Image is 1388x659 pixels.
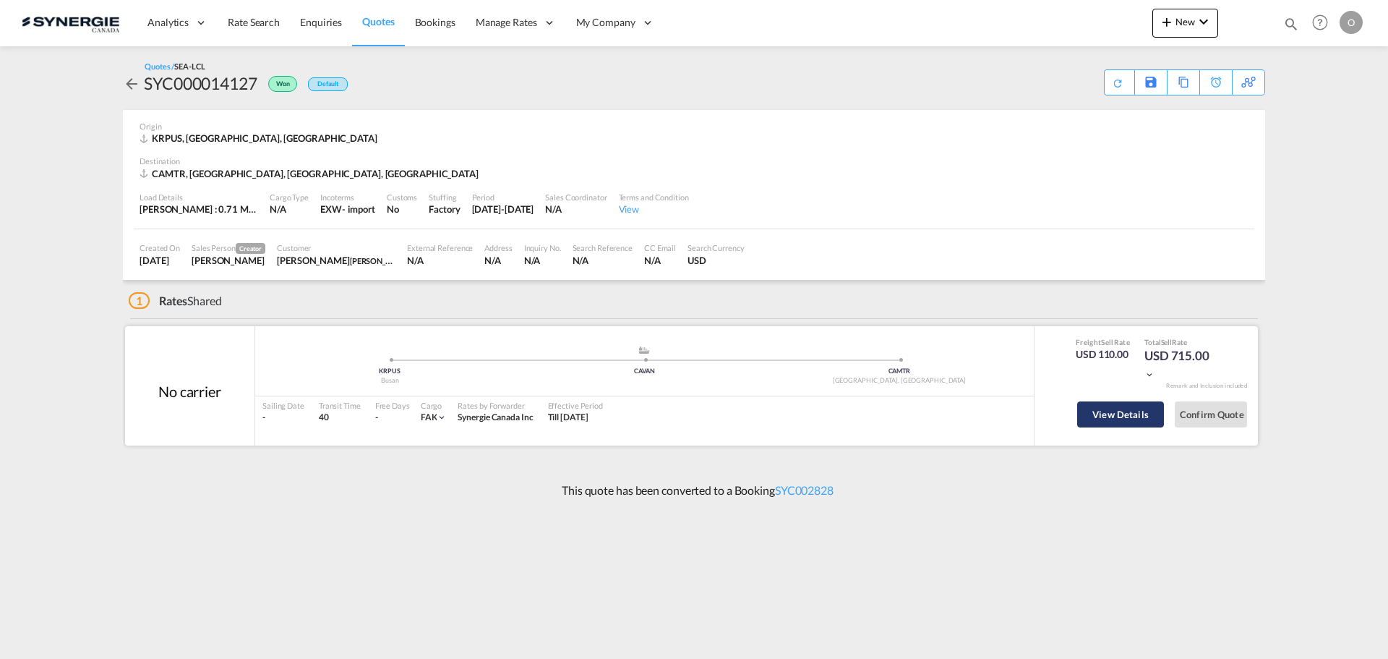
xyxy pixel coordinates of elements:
[1076,337,1130,347] div: Freight Rate
[145,61,205,72] div: Quotes /SEA-LCL
[320,203,342,216] div: EXW
[350,255,450,266] span: [PERSON_NAME] BEARINGS
[644,254,676,267] div: N/A
[140,254,180,267] div: 18 Aug 2025
[458,412,533,424] div: Synergie Canada Inc
[1308,10,1332,35] span: Help
[1076,347,1130,362] div: USD 110.00
[429,192,460,203] div: Stuffing
[123,75,140,93] md-icon: icon-arrow-left
[548,412,588,424] div: Till 17 Sep 2025
[1308,10,1340,36] div: Help
[573,242,633,253] div: Search Reference
[1283,16,1299,38] div: icon-magnify
[775,483,834,497] a: SYC002828
[524,242,561,253] div: Inquiry No.
[140,167,482,180] div: CAMTR, Montreal, QC, Americas
[772,367,1027,376] div: CAMTR
[415,16,455,28] span: Bookings
[140,156,1248,166] div: Destination
[270,192,309,203] div: Cargo Type
[375,400,410,411] div: Free Days
[300,16,342,28] span: Enquiries
[484,254,512,267] div: N/A
[140,203,258,216] div: [PERSON_NAME] : 0.71 MT | Volumetric Wt : 0.67 CBM | Chargeable Wt : 0.71 W/M
[437,412,447,422] md-icon: icon-chevron-down
[458,400,533,411] div: Rates by Forwarder
[484,242,512,253] div: Address
[472,203,534,216] div: 31 Aug 2025
[387,192,417,203] div: Customs
[1340,11,1363,34] div: O
[548,400,603,411] div: Effective Period
[342,203,375,216] div: - import
[1195,13,1212,30] md-icon: icon-chevron-down
[1161,338,1173,346] span: Sell
[429,203,460,216] div: Factory Stuffing
[1077,401,1164,428] button: View Details
[228,16,280,28] span: Rate Search
[472,192,534,203] div: Period
[1158,13,1175,30] md-icon: icon-plus 400-fg
[1144,347,1217,382] div: USD 715.00
[140,192,258,203] div: Load Details
[1175,401,1247,428] button: Confirm Quote
[1112,70,1127,89] div: Quote PDF is not available at this time
[375,412,378,424] div: -
[192,242,265,254] div: Sales Person
[262,367,517,376] div: KRPUS
[319,400,361,411] div: Transit Time
[152,132,377,144] span: KRPUS, [GEOGRAPHIC_DATA], [GEOGRAPHIC_DATA]
[476,15,537,30] span: Manage Rates
[644,242,676,253] div: CC Email
[1144,337,1217,347] div: Total Rate
[1101,338,1113,346] span: Sell
[277,242,395,253] div: Customer
[545,203,607,216] div: N/A
[1155,382,1258,390] div: Remark and Inclusion included
[147,15,189,30] span: Analytics
[236,243,265,254] span: Creator
[635,346,653,354] md-icon: assets/icons/custom/ship-fill.svg
[407,254,473,267] div: N/A
[407,242,473,253] div: External Reference
[123,72,144,95] div: icon-arrow-left
[257,72,301,95] div: Won
[421,400,447,411] div: Cargo
[192,254,265,267] div: Pablo Gomez Saldarriaga
[517,367,771,376] div: CAVAN
[619,203,689,216] div: View
[262,400,304,411] div: Sailing Date
[1135,70,1167,95] div: Save As Template
[140,242,180,253] div: Created On
[573,254,633,267] div: N/A
[276,80,294,93] span: Won
[144,72,257,95] div: SYC000014127
[1158,16,1212,27] span: New
[159,294,188,307] span: Rates
[320,192,375,203] div: Incoterms
[22,7,119,39] img: 1f56c880d42311ef80fc7dca854c8e59.png
[772,376,1027,386] div: [GEOGRAPHIC_DATA], [GEOGRAPHIC_DATA]
[387,203,417,216] div: No
[524,254,561,267] div: N/A
[262,412,304,424] div: -
[619,192,689,203] div: Terms and Condition
[545,192,607,203] div: Sales Coordinator
[158,381,221,401] div: No carrier
[270,203,309,216] div: N/A
[548,412,588,422] span: Till [DATE]
[576,15,635,30] span: My Company
[319,412,361,424] div: 40
[687,254,745,267] div: USD
[129,293,222,309] div: Shared
[140,121,1248,132] div: Origin
[1283,16,1299,32] md-icon: icon-magnify
[1112,77,1124,89] md-icon: icon-refresh
[421,412,437,422] span: FAK
[308,77,348,91] div: Default
[1152,9,1218,38] button: icon-plus 400-fgNewicon-chevron-down
[458,412,533,422] span: Synergie Canada Inc
[1144,370,1154,380] md-icon: icon-chevron-down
